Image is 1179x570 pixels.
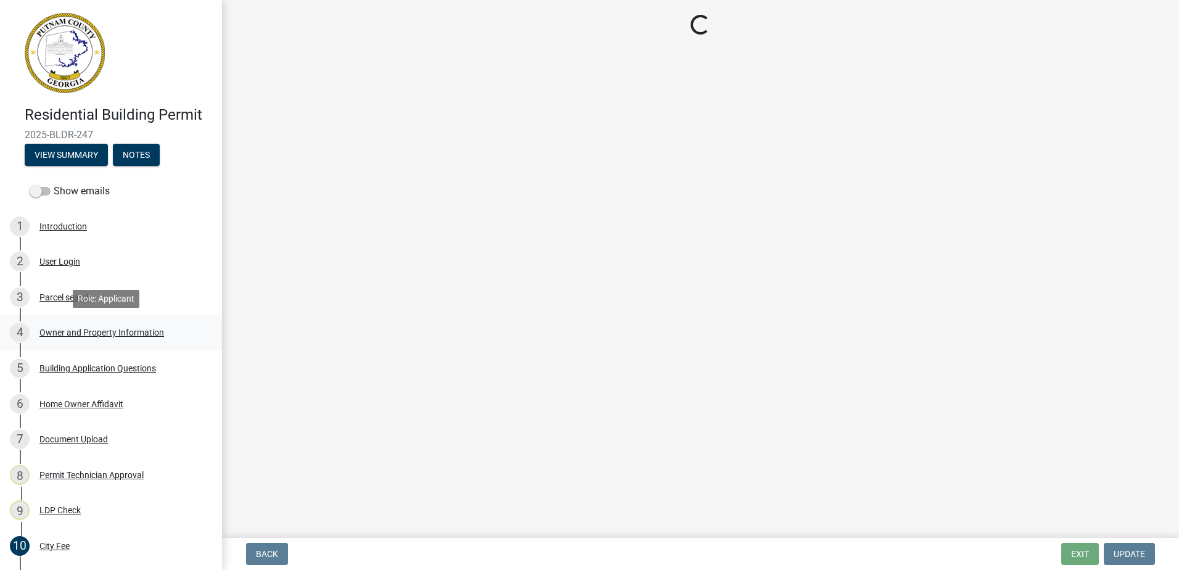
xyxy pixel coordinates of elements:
[39,222,87,231] div: Introduction
[25,13,105,93] img: Putnam County, Georgia
[10,252,30,271] div: 2
[10,217,30,236] div: 1
[39,506,81,514] div: LDP Check
[25,144,108,166] button: View Summary
[113,151,160,160] wm-modal-confirm: Notes
[10,323,30,342] div: 4
[39,400,123,408] div: Home Owner Affidavit
[39,364,156,373] div: Building Application Questions
[1061,543,1099,565] button: Exit
[246,543,288,565] button: Back
[256,549,278,559] span: Back
[10,287,30,307] div: 3
[39,542,70,550] div: City Fee
[10,465,30,485] div: 8
[25,106,212,124] h4: Residential Building Permit
[39,293,91,302] div: Parcel search
[73,290,139,308] div: Role: Applicant
[39,328,164,337] div: Owner and Property Information
[39,435,108,444] div: Document Upload
[39,257,80,266] div: User Login
[10,358,30,378] div: 5
[10,536,30,556] div: 10
[10,500,30,520] div: 9
[25,129,197,141] span: 2025-BLDR-247
[39,471,144,479] div: Permit Technician Approval
[1114,549,1145,559] span: Update
[10,394,30,414] div: 6
[1104,543,1155,565] button: Update
[25,151,108,160] wm-modal-confirm: Summary
[113,144,160,166] button: Notes
[30,184,110,199] label: Show emails
[10,429,30,449] div: 7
